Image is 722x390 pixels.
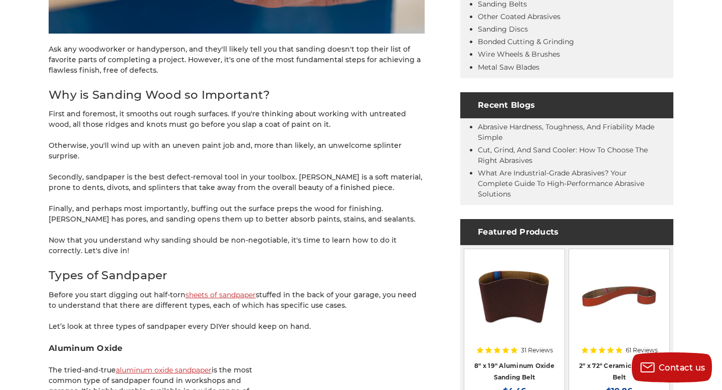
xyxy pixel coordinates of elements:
[478,122,654,142] a: Abrasive Hardness, Toughness, and Friability Made Simple
[576,256,662,342] a: 2" x 72" Ceramic Pipe Sanding Belt
[626,347,658,353] span: 61 Reviews
[474,362,555,381] a: 8" x 19" Aluminum Oxide Sanding Belt
[579,362,659,381] a: 2" x 72" Ceramic Sanding Belt
[49,204,425,225] p: Finally, and perhaps most importantly, buffing out the surface preps the wood for finishing. [PER...
[49,290,425,311] p: Before you start digging out half-torn stuffed in the back of your garage, you need to understand...
[49,86,425,104] h2: Why is Sanding Wood so Important?
[471,256,558,342] a: aluminum oxide 8x19 sanding belt
[579,256,659,336] img: 2" x 72" Ceramic Pipe Sanding Belt
[49,140,425,161] p: Otherwise, you'll wind up with an uneven paint job and, more than likely, an unwelcome splinter s...
[49,321,425,332] p: Let’s look at three types of sandpaper every DIYer should keep on hand.
[478,63,539,72] a: Metal Saw Blades
[49,109,425,130] p: First and foremost, it smooths out rough surfaces. If you're thinking about working with untreate...
[474,256,555,336] img: aluminum oxide 8x19 sanding belt
[478,145,648,165] a: Cut, Grind, and Sand Cooler: How to Choose the Right Abrasives
[478,12,561,21] a: Other Coated Abrasives
[49,267,425,284] h2: Types of Sandpaper
[460,92,673,118] h4: Recent Blogs
[478,25,528,34] a: Sanding Discs
[478,50,560,59] a: Wire Wheels & Brushes
[116,365,212,374] a: aluminum oxide sandpaper
[49,342,425,354] h3: Aluminum Oxide
[49,44,425,76] p: Ask any woodworker or handyperson, and they'll likely tell you that sanding doesn't top their lis...
[186,290,256,299] a: sheets of sandpaper
[478,37,574,46] a: Bonded Cutting & Grinding
[49,235,425,256] p: Now that you understand why sanding should be non-negotiable, it's time to learn how to do it cor...
[460,219,673,245] h4: Featured Products
[478,168,644,199] a: What Are Industrial-Grade Abrasives? Your Complete Guide to High-Performance Abrasive Solutions
[521,347,553,353] span: 31 Reviews
[49,172,425,193] p: Secondly, sandpaper is the best defect-removal tool in your toolbox. [PERSON_NAME] is a soft mate...
[632,352,712,382] button: Contact us
[659,363,705,372] span: Contact us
